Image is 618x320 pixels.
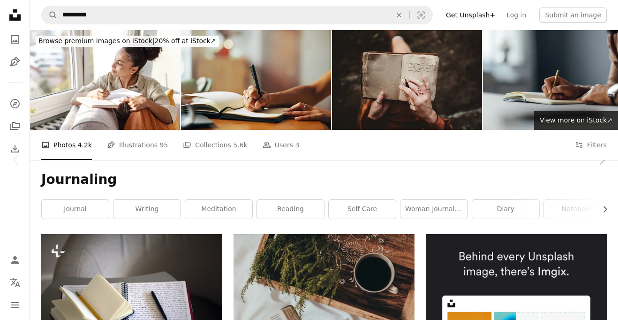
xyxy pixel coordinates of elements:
a: View more on iStock↗ [534,111,618,130]
form: Find visuals sitewide [41,6,433,24]
span: 95 [160,140,168,150]
img: Home, person and hands with notebook for writing, schedule or daily reflection for wellness. Clos... [181,30,331,130]
span: 20% off at iStock ↗ [38,37,216,45]
button: Menu [6,296,24,314]
a: woman journaling [400,200,467,219]
a: Explore [6,94,24,113]
button: Clear [389,6,409,24]
a: a notebook with a pen on top of it [41,290,222,298]
img: Young African American woman writing notes [30,30,180,130]
a: diary [472,200,539,219]
button: Filters [575,130,607,160]
button: Visual search [410,6,432,24]
a: reading [257,200,324,219]
a: self care [329,200,396,219]
a: writing [113,200,181,219]
button: scroll list to the right [596,200,607,219]
a: Illustrations 95 [107,130,168,160]
a: Get Unsplash+ [440,8,501,23]
span: View more on iStock ↗ [540,116,612,124]
button: Language [6,273,24,292]
a: Illustrations [6,53,24,71]
a: Browse premium images on iStock|20% off at iStock↗ [30,30,225,53]
a: Users 3 [263,130,300,160]
a: meditation [185,200,252,219]
a: Log in / Sign up [6,251,24,269]
button: Search Unsplash [42,6,58,24]
span: 5.6k [233,140,247,150]
button: Submit an image [539,8,607,23]
a: Log in [501,8,532,23]
a: notebook [544,200,611,219]
img: Woman writing in her journal or diary sitting outdoors [332,30,482,130]
h1: Journaling [41,171,607,188]
span: Browse premium images on iStock | [38,37,154,45]
a: journal [42,200,109,219]
a: Collections 5.6k [183,130,247,160]
span: 3 [295,140,299,150]
a: Photos [6,30,24,49]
